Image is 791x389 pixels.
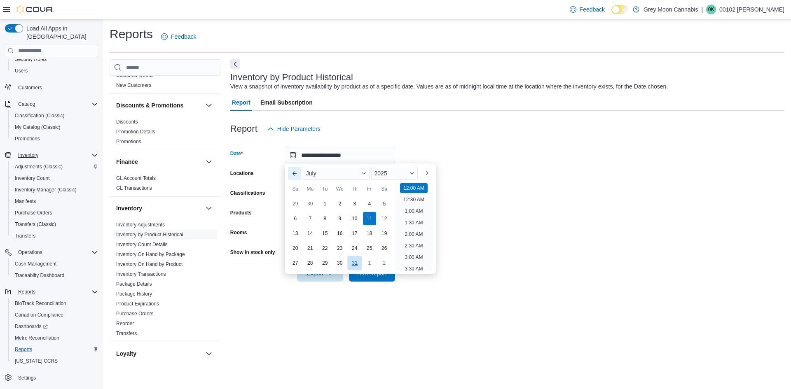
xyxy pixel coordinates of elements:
[318,227,332,240] div: day-15
[400,195,428,205] li: 12:30 AM
[378,212,391,225] div: day-12
[116,185,152,191] span: GL Transactions
[333,256,346,270] div: day-30
[8,321,101,332] a: Dashboards
[304,197,317,210] div: day-30
[12,111,68,121] a: Classification (Classic)
[204,349,214,359] button: Loyalty
[348,227,361,240] div: day-17
[18,249,42,256] span: Operations
[8,65,101,77] button: Users
[644,5,698,14] p: Grey Moon Cannabis
[348,182,361,196] div: Th
[232,94,250,111] span: Report
[116,331,137,336] a: Transfers
[8,270,101,281] button: Traceabilty Dashboard
[15,186,77,193] span: Inventory Manager (Classic)
[116,158,202,166] button: Finance
[348,197,361,210] div: day-3
[12,219,98,229] span: Transfers (Classic)
[12,173,98,183] span: Inventory Count
[12,66,31,76] a: Users
[611,5,629,14] input: Dark Mode
[12,134,98,144] span: Promotions
[12,162,98,172] span: Adjustments (Classic)
[12,270,98,280] span: Traceabilty Dashboard
[347,256,362,270] div: day-31
[15,323,48,330] span: Dashboards
[374,170,387,177] span: 2025
[116,204,202,212] button: Inventory
[15,83,45,93] a: Customers
[116,349,202,358] button: Loyalty
[2,98,101,110] button: Catalog
[289,197,302,210] div: day-29
[363,197,376,210] div: day-4
[289,256,302,270] div: day-27
[288,167,301,180] button: Previous Month
[8,332,101,344] button: Metrc Reconciliation
[12,231,98,241] span: Transfers
[401,241,426,251] li: 2:30 AM
[204,100,214,110] button: Discounts & Promotions
[348,212,361,225] div: day-10
[110,117,220,150] div: Discounts & Promotions
[701,5,703,14] p: |
[15,221,56,228] span: Transfers (Classic)
[8,219,101,230] button: Transfers (Classic)
[116,241,168,248] span: Inventory Count Details
[116,252,185,257] a: Inventory On Hand by Package
[12,134,43,144] a: Promotions
[15,198,36,205] span: Manifests
[15,272,64,279] span: Traceabilty Dashboard
[260,94,313,111] span: Email Subscription
[333,182,346,196] div: We
[230,249,275,256] label: Show in stock only
[371,167,418,180] div: Button. Open the year selector. 2025 is currently selected.
[16,5,54,14] img: Cova
[363,212,376,225] div: day-11
[8,110,101,121] button: Classification (Classic)
[289,242,302,255] div: day-20
[8,309,101,321] button: Canadian Compliance
[116,311,154,317] a: Purchase Orders
[110,173,220,196] div: Finance
[264,121,324,137] button: Hide Parameters
[12,321,51,331] a: Dashboards
[116,129,155,135] a: Promotion Details
[2,286,101,298] button: Reports
[8,230,101,242] button: Transfers
[116,330,137,337] span: Transfers
[15,247,46,257] button: Operations
[18,375,36,381] span: Settings
[15,82,98,93] span: Customers
[116,139,141,144] a: Promotions
[8,298,101,309] button: BioTrack Reconciliation
[230,59,240,69] button: Next
[116,367,160,373] span: Loyalty Adjustments
[8,133,101,144] button: Promotions
[15,261,56,267] span: Cash Management
[12,162,66,172] a: Adjustments (Classic)
[318,212,332,225] div: day-8
[15,163,63,170] span: Adjustments (Classic)
[12,185,98,195] span: Inventory Manager (Classic)
[12,111,98,121] span: Classification (Classic)
[116,232,183,238] a: Inventory by Product Historical
[12,333,98,343] span: Metrc Reconciliation
[116,242,168,247] a: Inventory Count Details
[230,170,254,177] label: Locations
[12,208,56,218] a: Purchase Orders
[12,259,60,269] a: Cash Management
[8,258,101,270] button: Cash Management
[116,185,152,191] a: GL Transactions
[304,212,317,225] div: day-7
[348,242,361,255] div: day-24
[401,206,426,216] li: 1:00 AM
[15,56,47,63] span: Security Roles
[2,82,101,93] button: Customers
[116,349,136,358] h3: Loyalty
[15,124,61,130] span: My Catalog (Classic)
[12,66,98,76] span: Users
[15,99,98,109] span: Catalog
